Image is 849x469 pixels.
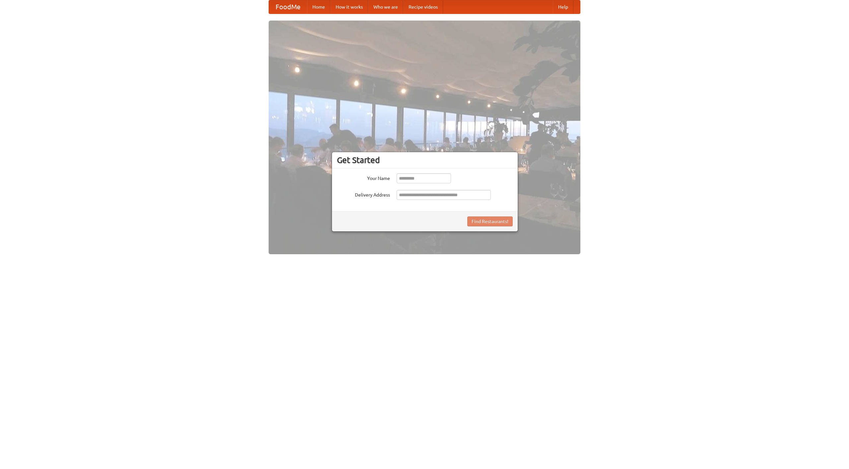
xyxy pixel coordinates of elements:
a: Home [307,0,330,14]
a: FoodMe [269,0,307,14]
button: Find Restaurants! [467,216,513,226]
a: Recipe videos [403,0,443,14]
h3: Get Started [337,155,513,165]
label: Delivery Address [337,190,390,198]
a: How it works [330,0,368,14]
a: Who we are [368,0,403,14]
label: Your Name [337,173,390,182]
a: Help [553,0,573,14]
